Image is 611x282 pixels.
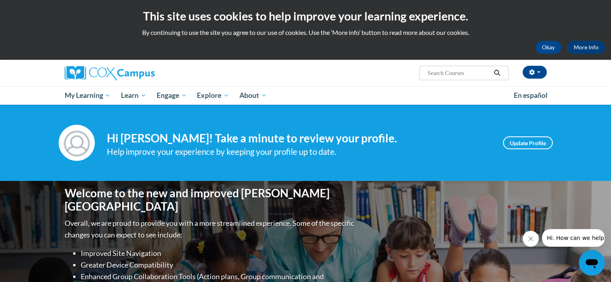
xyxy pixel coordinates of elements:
[234,86,272,105] a: About
[65,187,356,213] h1: Welcome to the new and improved [PERSON_NAME][GEOGRAPHIC_DATA]
[151,86,192,105] a: Engage
[509,87,553,104] a: En español
[6,28,605,37] p: By continuing to use the site you agree to our use of cookies. Use the ‘More info’ button to read...
[59,86,116,105] a: My Learning
[64,91,110,100] span: My Learning
[503,136,553,149] a: Update Profile
[81,259,356,271] li: Greater Device Compatibility
[121,91,146,100] span: Learn
[197,91,229,100] span: Explore
[65,66,217,80] a: Cox Campus
[5,6,65,12] span: Hi. How can we help?
[514,91,548,99] span: En español
[535,41,561,54] button: Okay
[542,229,605,247] iframe: Message from company
[192,86,234,105] a: Explore
[65,66,155,80] img: Cox Campus
[59,125,95,161] img: Profile Image
[65,217,356,241] p: Overall, we are proud to provide you with a more streamlined experience. Some of the specific cha...
[491,68,503,78] button: Search
[523,66,547,79] button: Account Settings
[81,248,356,259] li: Improved Site Navigation
[579,250,605,276] iframe: Button to launch messaging window
[523,231,539,247] iframe: Close message
[116,86,151,105] a: Learn
[53,86,559,105] div: Main menu
[567,41,605,54] a: More Info
[157,91,187,100] span: Engage
[107,145,491,158] div: Help improve your experience by keeping your profile up to date.
[6,8,605,24] h2: This site uses cookies to help improve your learning experience.
[107,132,491,145] h4: Hi [PERSON_NAME]! Take a minute to review your profile.
[427,68,491,78] input: Search Courses
[239,91,267,100] span: About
